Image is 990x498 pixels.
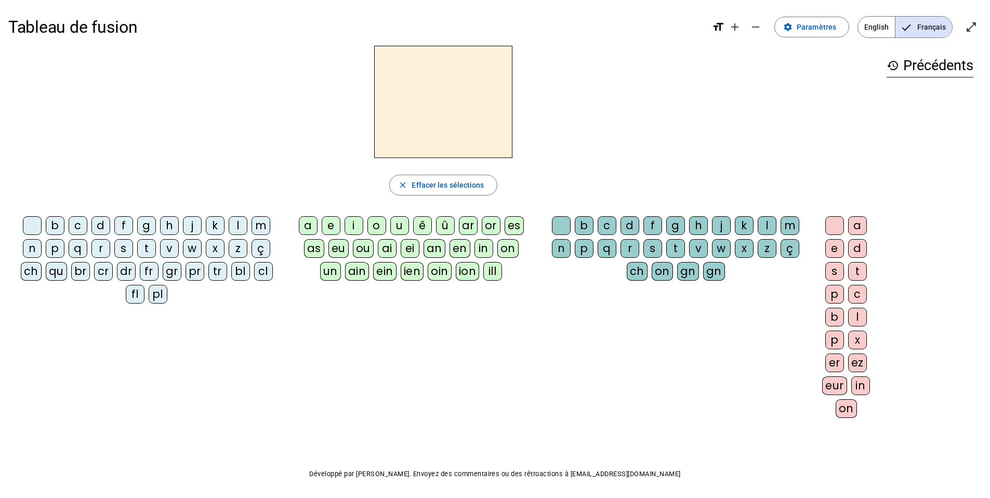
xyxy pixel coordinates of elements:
div: u [390,216,409,235]
div: in [474,239,493,258]
div: ez [848,353,867,372]
div: fl [126,285,144,304]
div: d [621,216,639,235]
div: or [482,216,500,235]
span: Paramètres [797,21,836,33]
div: k [735,216,754,235]
div: w [183,239,202,258]
div: m [781,216,799,235]
div: k [206,216,225,235]
div: on [497,239,519,258]
div: o [367,216,386,235]
div: q [69,239,87,258]
p: Développé par [PERSON_NAME]. Envoyez des commentaires ou des rétroactions à [EMAIL_ADDRESS][DOMAI... [8,468,982,480]
div: w [712,239,731,258]
div: n [552,239,571,258]
div: gn [703,262,725,281]
div: eu [328,239,349,258]
div: bl [231,262,250,281]
h3: Précédents [887,54,973,77]
div: a [848,216,867,235]
div: g [666,216,685,235]
div: ê [413,216,432,235]
div: b [825,308,844,326]
div: en [450,239,470,258]
div: pl [149,285,167,304]
div: c [69,216,87,235]
div: in [851,376,870,395]
div: cl [254,262,273,281]
div: ch [627,262,648,281]
div: z [229,239,247,258]
div: p [825,285,844,304]
div: ch [21,262,42,281]
div: er [825,353,844,372]
div: e [825,239,844,258]
div: h [160,216,179,235]
div: ai [378,239,397,258]
div: j [712,216,731,235]
div: pr [186,262,204,281]
div: ion [456,262,480,281]
div: q [598,239,616,258]
div: n [23,239,42,258]
div: ou [353,239,374,258]
div: ç [781,239,799,258]
div: û [436,216,455,235]
div: s [643,239,662,258]
div: as [304,239,324,258]
div: p [46,239,64,258]
div: e [322,216,340,235]
mat-icon: open_in_full [965,21,978,33]
div: s [825,262,844,281]
button: Entrer en plein écran [961,17,982,37]
div: h [689,216,708,235]
div: es [505,216,524,235]
div: on [652,262,673,281]
div: x [206,239,225,258]
div: g [137,216,156,235]
div: r [91,239,110,258]
div: s [114,239,133,258]
div: gr [163,262,181,281]
div: x [848,331,867,349]
div: ei [401,239,419,258]
div: l [758,216,776,235]
div: qu [46,262,67,281]
div: p [825,331,844,349]
button: Augmenter la taille de la police [724,17,745,37]
div: gn [677,262,699,281]
div: fr [140,262,159,281]
div: b [575,216,593,235]
div: cr [94,262,113,281]
div: on [836,399,857,418]
div: r [621,239,639,258]
div: b [46,216,64,235]
div: p [575,239,593,258]
span: Français [895,17,952,37]
div: an [424,239,445,258]
div: t [666,239,685,258]
div: x [735,239,754,258]
div: eur [822,376,847,395]
div: un [320,262,341,281]
div: t [848,262,867,281]
div: d [848,239,867,258]
div: a [299,216,318,235]
mat-icon: close [398,180,407,190]
mat-icon: remove [749,21,762,33]
div: tr [208,262,227,281]
span: Effacer les sélections [412,179,484,191]
div: ç [252,239,270,258]
div: m [252,216,270,235]
div: i [345,216,363,235]
div: c [598,216,616,235]
div: l [848,308,867,326]
div: z [758,239,776,258]
mat-button-toggle-group: Language selection [857,16,953,38]
mat-icon: history [887,59,899,72]
div: ein [373,262,397,281]
div: t [137,239,156,258]
button: Diminuer la taille de la police [745,17,766,37]
div: br [71,262,90,281]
